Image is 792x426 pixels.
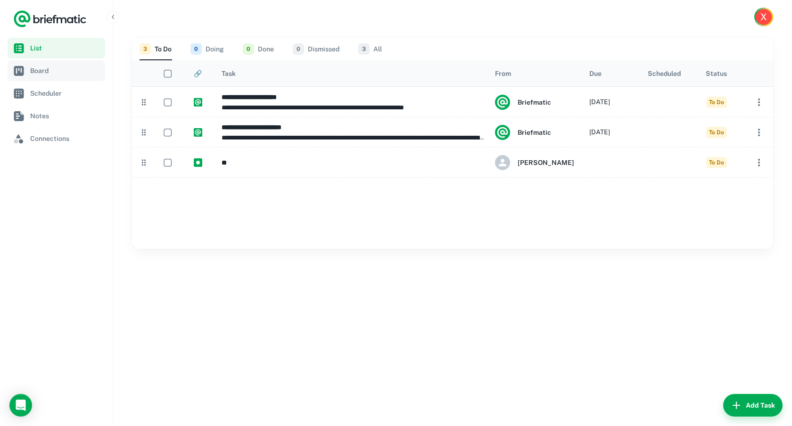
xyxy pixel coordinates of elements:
button: Doing [190,38,224,60]
img: https://app.briefmatic.com/assets/integrations/system.png [194,98,202,106]
div: [DATE] [589,87,610,117]
div: Briefmatic [495,125,551,140]
span: 0 [293,43,304,55]
span: 3 [358,43,370,55]
img: https://app.briefmatic.com/assets/integrations/system.png [194,128,202,137]
a: Scheduler [8,83,105,104]
span: List [30,43,101,53]
span: 3 [140,43,151,55]
span: To Do [706,127,727,138]
button: Done [243,38,274,60]
button: Add Task [723,394,783,417]
span: To Do [706,157,727,168]
span: Scheduler [30,88,101,98]
h6: Briefmatic [518,127,551,138]
span: Board [30,66,101,76]
button: To Do [140,38,172,60]
span: To Do [706,97,727,108]
div: X [756,9,772,25]
button: All [358,38,382,60]
h6: [PERSON_NAME] [518,157,574,168]
img: system.png [495,125,510,140]
div: Status [706,70,727,77]
h6: Briefmatic [518,97,551,107]
a: Notes [8,106,105,126]
span: 0 [243,43,254,55]
a: Logo [13,9,87,28]
img: https://app.briefmatic.com/assets/integrations/manual.png [194,158,202,167]
button: Account button [754,8,773,26]
span: Notes [30,111,101,121]
div: 🔗 [194,70,202,77]
div: Xavier Carbo [495,155,574,170]
a: List [8,38,105,58]
span: 0 [190,43,202,55]
a: Connections [8,128,105,149]
div: Due [589,70,602,77]
div: [DATE] [589,117,610,147]
div: Briefmatic [495,95,551,110]
span: Connections [30,133,101,144]
button: Dismissed [293,38,339,60]
div: From [495,70,511,77]
img: system.png [495,95,510,110]
div: Scheduled [648,70,681,77]
div: Task [222,70,236,77]
div: Open Intercom Messenger [9,394,32,417]
a: Board [8,60,105,81]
